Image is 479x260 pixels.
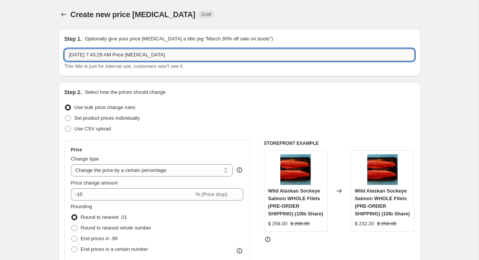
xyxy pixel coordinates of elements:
[236,166,243,174] div: help
[71,156,99,162] span: Change type
[85,88,166,96] p: Select how the prices should change
[64,63,183,69] span: This title is just for internal use, customers won't see it
[71,188,194,201] input: -15
[81,236,118,241] span: End prices in .99
[64,35,82,43] h2: Step 1.
[81,214,127,220] span: Round to nearest .01
[58,9,69,20] button: Price change jobs
[71,147,82,153] h3: Price
[74,126,111,132] span: Use CSV upload
[74,115,140,121] span: Set product prices individually
[64,88,82,96] h2: Step 2.
[355,188,410,217] span: Wild Alaskan Sockeye Salmon WHOLE Filets (PRE-ORDER SHIPPING) (10lb Share)
[280,154,311,185] img: Whole_Sockeye_Salmon_Filets_Raw_914ff296-3b56-4960-9e73-c27887c8406c_80x.jpg
[81,225,151,231] span: Round to nearest whole number
[355,220,374,228] div: $ 232.20
[290,220,310,228] strike: $ 288.00
[74,104,135,110] span: Use bulk price change rules
[196,191,227,197] span: % (Price drop)
[264,140,415,146] h6: STOREFRONT EXAMPLE
[85,35,273,43] p: Optionally give your price [MEDICAL_DATA] a title (eg "March 30% off sale on boots")
[367,154,398,185] img: Whole_Sockeye_Salmon_Filets_Raw_914ff296-3b56-4960-9e73-c27887c8406c_80x.jpg
[377,220,397,228] strike: $ 258.00
[64,49,415,61] input: 30% off holiday sale
[71,10,196,19] span: Create new price [MEDICAL_DATA]
[81,246,148,252] span: End prices in a certain number
[268,220,288,228] div: $ 258.00
[71,180,118,186] span: Price change amount
[268,188,323,217] span: Wild Alaskan Sockeye Salmon WHOLE Filets (PRE-ORDER SHIPPING) (10lb Share)
[201,11,211,18] span: Draft
[71,204,92,209] span: Rounding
